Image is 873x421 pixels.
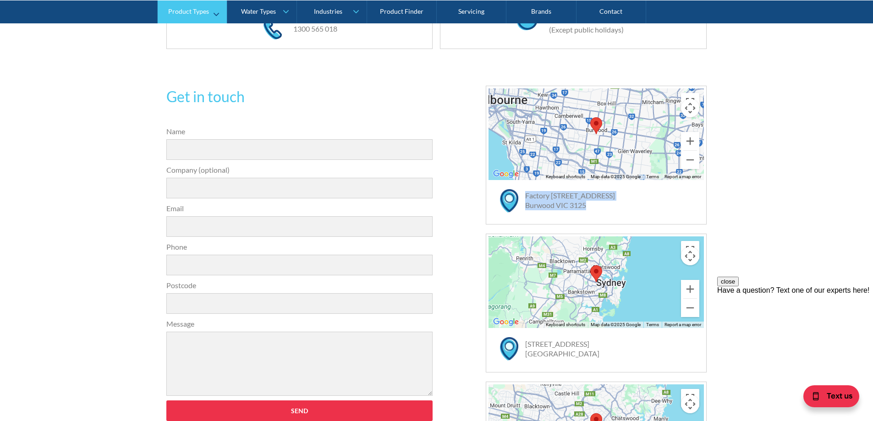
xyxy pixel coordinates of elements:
div: Water Types [241,7,276,15]
label: Email [166,203,433,214]
span: Map data ©2025 Google [591,322,641,327]
div: Industries [314,7,342,15]
button: Zoom in [681,132,699,150]
button: Keyboard shortcuts [546,322,585,328]
a: Open this area in Google Maps (opens a new window) [491,316,521,328]
a: Factory [STREET_ADDRESS]Burwood VIC 3125 [525,191,615,209]
label: Message [166,318,433,329]
label: Company (optional) [166,164,433,175]
a: Open this area in Google Maps (opens a new window) [491,168,521,180]
div: Product Types [168,7,209,15]
span: Map data ©2025 Google [591,174,641,179]
label: Name [166,126,433,137]
a: Terms (opens in new tab) [646,174,659,179]
iframe: podium webchat widget bubble [781,375,873,421]
label: Phone [166,241,433,252]
iframe: podium webchat widget prompt [717,277,873,387]
img: phone icon [264,19,282,39]
img: Google [491,168,521,180]
button: Zoom out [681,299,699,317]
button: Map camera controls [681,247,699,265]
button: Zoom out [681,151,699,169]
button: Map camera controls [681,99,699,117]
img: map marker icon [500,337,518,361]
a: Report a map error [664,322,701,327]
div: Mon–Fri: 8.00am–5:00pm (Except public holidays) [540,13,632,35]
img: map marker icon [500,189,518,213]
img: Google [491,316,521,328]
button: Map camera controls [681,395,699,413]
a: Terms (opens in new tab) [646,322,659,327]
button: Keyboard shortcuts [546,174,585,180]
h2: Get in touch [166,86,433,108]
label: Postcode [166,280,433,291]
button: Toggle fullscreen view [681,241,699,259]
div: Map pin [590,117,602,134]
button: Toggle fullscreen view [681,93,699,111]
div: Map pin [590,265,602,282]
a: 1300 565 018 [293,24,337,33]
a: Report a map error [664,174,701,179]
button: Zoom in [681,280,699,298]
a: [STREET_ADDRESS][GEOGRAPHIC_DATA] [525,339,599,358]
input: Send [166,400,433,421]
button: Toggle fullscreen view [681,389,699,407]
